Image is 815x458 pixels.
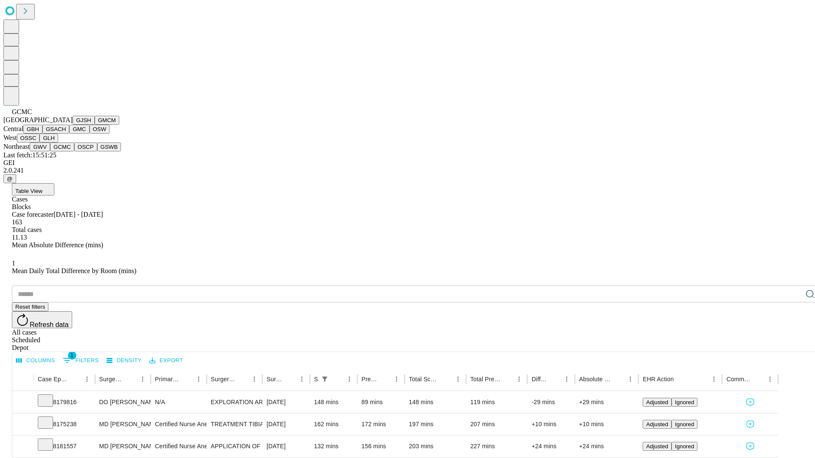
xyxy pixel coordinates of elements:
button: Density [104,354,144,367]
button: Menu [561,373,573,385]
span: [GEOGRAPHIC_DATA] [3,116,73,123]
button: Show filters [319,373,331,385]
button: Menu [343,373,355,385]
div: 8181557 [38,436,91,457]
div: Comments [726,376,751,383]
span: Last fetch: 15:51:25 [3,151,56,159]
button: Sort [440,373,452,385]
button: OSSC [17,134,40,142]
button: Export [147,354,185,367]
div: 132 mins [314,436,353,457]
div: MD [PERSON_NAME] [99,436,146,457]
button: Menu [452,373,464,385]
button: Sort [549,373,561,385]
button: Ignored [672,420,697,429]
div: 207 mins [470,413,523,435]
button: OSCP [74,142,97,151]
div: GEI [3,159,812,167]
div: Primary Service [155,376,180,383]
div: APPLICATION OF EXTERNAL FIXATOR UNIPLANE [211,436,258,457]
div: 148 mins [314,391,353,413]
div: -29 mins [531,391,570,413]
div: +10 mins [579,413,634,435]
span: Adjusted [646,399,668,405]
button: GMC [69,125,89,134]
span: Mean Absolute Difference (mins) [12,241,103,249]
button: GSWB [97,142,121,151]
button: Menu [764,373,776,385]
button: Menu [624,373,636,385]
button: Sort [332,373,343,385]
button: Adjusted [643,398,672,407]
div: Surgery Date [267,376,283,383]
div: 8179816 [38,391,91,413]
span: 1 [12,260,15,267]
button: GMCM [95,116,119,125]
div: 172 mins [362,413,401,435]
button: Menu [248,373,260,385]
div: +29 mins [579,391,634,413]
span: @ [7,176,13,182]
button: OSW [90,125,110,134]
div: 156 mins [362,436,401,457]
div: 203 mins [409,436,462,457]
div: [DATE] [267,391,306,413]
span: 163 [12,218,22,226]
div: DO [PERSON_NAME] [99,391,146,413]
button: Menu [391,373,402,385]
button: Sort [752,373,764,385]
div: Surgeon Name [99,376,124,383]
div: Predicted In Room Duration [362,376,378,383]
span: West [3,134,17,141]
div: TREATMENT TIBIAL FRACTURE BY INTRAMEDULLARY IMPLANT [211,413,258,435]
button: Sort [181,373,193,385]
button: Sort [236,373,248,385]
button: Adjusted [643,420,672,429]
div: 2.0.241 [3,167,812,174]
button: GWV [30,142,50,151]
div: Total Scheduled Duration [409,376,439,383]
button: Expand [17,395,29,410]
div: EXPLORATION ARTERY, [MEDICAL_DATA] [211,391,258,413]
button: Ignored [672,442,697,451]
div: 197 mins [409,413,462,435]
span: Reset filters [15,304,45,310]
div: MD [PERSON_NAME] [99,413,146,435]
button: Refresh data [12,311,72,328]
button: GBH [23,125,42,134]
button: Menu [708,373,720,385]
span: Central [3,125,23,132]
button: Sort [284,373,296,385]
div: 162 mins [314,413,353,435]
div: Case Epic Id [38,376,68,383]
span: Refresh data [30,321,69,328]
div: 89 mins [362,391,401,413]
button: Select columns [14,354,57,367]
button: Ignored [672,398,697,407]
span: Ignored [675,421,694,427]
div: Total Predicted Duration [470,376,501,383]
div: Certified Nurse Anesthetist [155,436,202,457]
div: +10 mins [531,413,570,435]
button: Sort [125,373,137,385]
button: Menu [193,373,205,385]
span: Mean Daily Total Difference by Room (mins) [12,267,136,274]
button: Menu [81,373,93,385]
button: GCMC [50,142,74,151]
div: Surgery Name [211,376,236,383]
span: 1 [68,351,76,360]
button: Show filters [61,354,101,367]
button: Sort [613,373,624,385]
div: +24 mins [579,436,634,457]
button: Sort [69,373,81,385]
span: GCMC [12,108,32,115]
span: Total cases [12,226,42,233]
button: Menu [513,373,525,385]
button: Menu [137,373,149,385]
button: GLH [39,134,58,142]
button: Sort [501,373,513,385]
div: 1 active filter [319,373,331,385]
div: Absolute Difference [579,376,612,383]
div: Certified Nurse Anesthetist [155,413,202,435]
div: Difference [531,376,548,383]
